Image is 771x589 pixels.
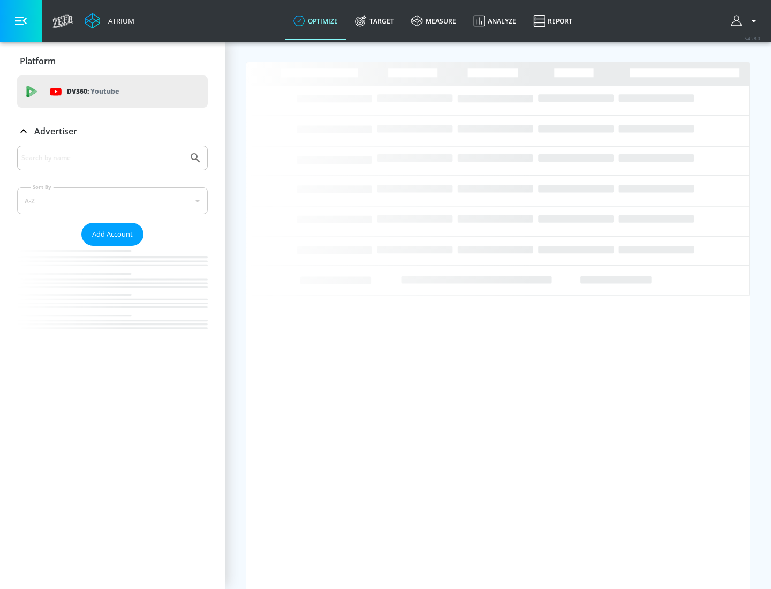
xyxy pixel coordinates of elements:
[403,2,465,40] a: measure
[17,75,208,108] div: DV360: Youtube
[31,184,54,191] label: Sort By
[67,86,119,97] p: DV360:
[745,35,760,41] span: v 4.28.0
[525,2,581,40] a: Report
[285,2,346,40] a: optimize
[34,125,77,137] p: Advertiser
[92,228,133,240] span: Add Account
[90,86,119,97] p: Youtube
[17,46,208,76] div: Platform
[20,55,56,67] p: Platform
[85,13,134,29] a: Atrium
[465,2,525,40] a: Analyze
[17,116,208,146] div: Advertiser
[17,187,208,214] div: A-Z
[17,246,208,350] nav: list of Advertiser
[81,223,143,246] button: Add Account
[104,16,134,26] div: Atrium
[346,2,403,40] a: Target
[17,146,208,350] div: Advertiser
[21,151,184,165] input: Search by name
